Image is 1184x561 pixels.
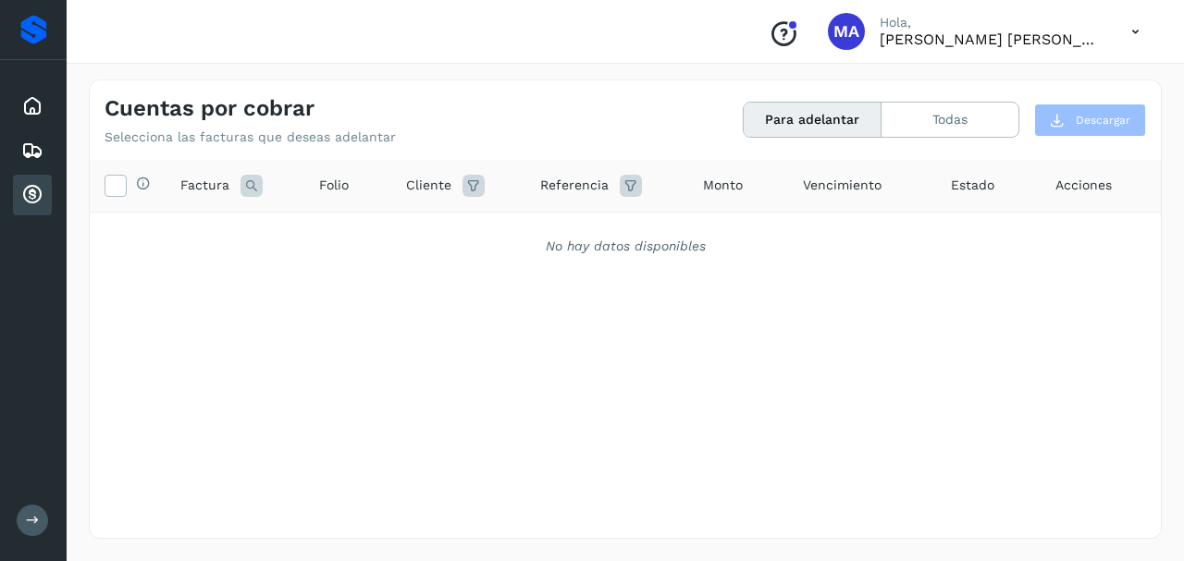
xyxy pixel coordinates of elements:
button: Todas [882,103,1018,137]
span: Referencia [540,176,609,195]
div: Inicio [13,86,52,127]
span: Monto [703,176,743,195]
p: Hola, [880,15,1102,30]
div: Cuentas por cobrar [13,175,52,215]
div: No hay datos disponibles [114,237,1137,256]
span: Vencimiento [803,176,882,195]
span: Folio [319,176,349,195]
button: Para adelantar [744,103,882,137]
div: Embarques [13,130,52,171]
span: Estado [951,176,994,195]
h4: Cuentas por cobrar [105,95,314,122]
p: Selecciona las facturas que deseas adelantar [105,129,396,145]
span: Factura [180,176,229,195]
p: MIGUEL ANGEL CRUZ TOLENTINO [880,30,1102,48]
button: Descargar [1034,104,1146,137]
span: Acciones [1055,176,1112,195]
span: Cliente [406,176,451,195]
span: Descargar [1076,112,1130,128]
